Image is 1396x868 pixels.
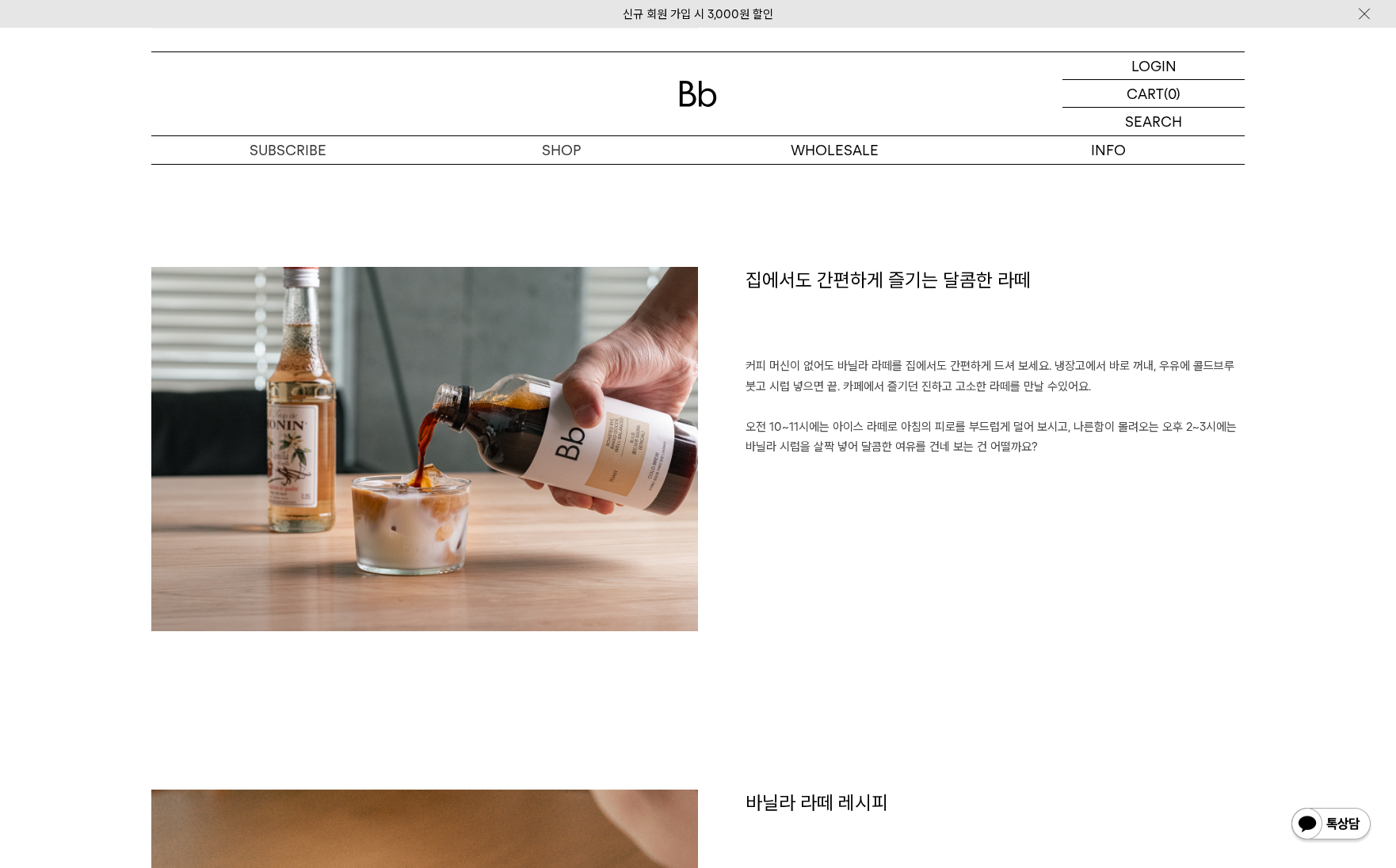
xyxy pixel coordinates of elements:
[1125,108,1182,135] p: SEARCH
[698,136,971,164] p: WHOLESALE
[623,7,773,21] a: 신규 회원 가입 시 3,000원 할인
[746,356,1245,397] p: 커피 머신이 없어도 바닐라 라떼를 집에서도 간편하게 드셔 보세요. 냉장고에서 바로 꺼내, 우유에 콜드브루 붓고 시럽 넣으면 끝. 카페에서 즐기던 진하고 고소한 라떼를 만날 수...
[679,81,717,107] img: 로고
[151,136,425,164] a: SUBSCRIBE
[746,267,1245,357] h1: 집에서도 간편하게 즐기는 달콤한 라떼
[746,417,1245,458] p: 오전 10~11시에는 아이스 라떼로 아침의 피로를 부드럽게 덜어 보시고, 나른함이 몰려오는 오후 2~3시에는 바닐라 시럽을 살짝 넣어 달콤한 여유를 건네 보는 건 어떨까요?
[971,136,1245,164] p: INFO
[1164,80,1180,107] p: (0)
[1131,52,1177,79] p: LOGIN
[1062,80,1245,108] a: CART (0)
[425,136,698,164] a: SHOP
[1062,52,1245,80] a: LOGIN
[1290,806,1372,844] img: 카카오톡 채널 1:1 채팅 버튼
[1127,80,1164,107] p: CART
[151,267,698,631] img: e55c030322888aeff7d0f75335da46e3_143656.jpg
